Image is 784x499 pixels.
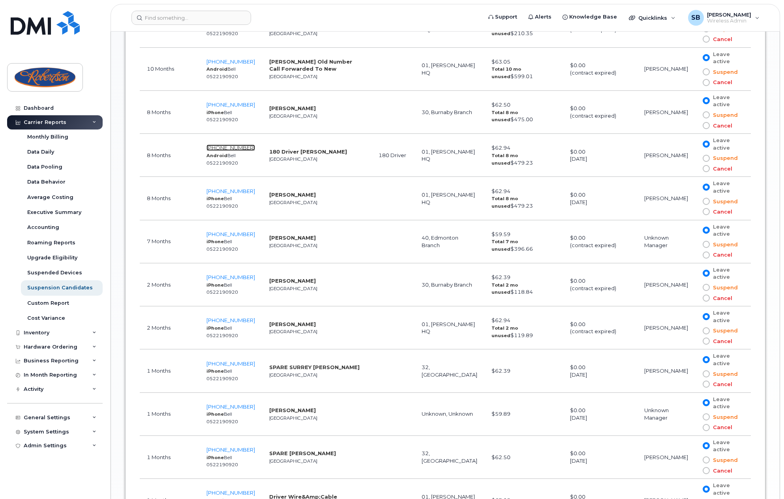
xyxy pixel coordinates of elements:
small: [GEOGRAPHIC_DATA] [269,156,317,162]
td: 40, Edmonton Branch [415,220,484,263]
strong: [PERSON_NAME] [269,105,316,111]
strong: iPhone [206,325,224,331]
td: $62.94 $119.89 [484,306,563,349]
td: 2 Months [140,306,199,349]
strong: [PERSON_NAME] [269,407,316,413]
td: 180 Driver [371,134,415,177]
span: Cancel [710,381,732,388]
span: Quicklinks [638,15,667,21]
strong: Android [206,66,227,72]
td: $59.59 $396.66 [484,220,563,263]
strong: iPhone [206,196,224,201]
small: Bell 0522190920 [206,110,238,123]
td: 1 Months [140,436,199,479]
td: [PERSON_NAME] [637,306,696,349]
strong: iPhone [206,411,224,417]
a: Knowledge Base [557,9,623,25]
div: Quicklinks [623,10,681,26]
td: Unknown, Unknown [415,393,484,436]
span: Leave active [710,94,741,108]
td: 2 Months [140,263,199,306]
td: [PERSON_NAME] [637,349,696,392]
small: Bell 0522190920 [206,325,238,338]
strong: Total 8 mo unused [491,110,518,123]
input: Find something... [131,11,251,25]
span: Suspend [710,68,738,76]
td: [PERSON_NAME] [637,91,696,134]
span: Suspend [710,154,738,162]
span: Alerts [535,13,551,21]
a: [PHONE_NUMBER] [206,188,255,194]
strong: Total 8 mo unused [491,196,518,209]
td: 01, [PERSON_NAME] HQ [415,306,484,349]
td: 30, Burnaby Branch [415,263,484,306]
strong: Total 10 mo unused [491,66,521,79]
td: $62.39 [484,349,563,392]
td: Unknown Manager [637,393,696,436]
strong: Android [206,153,227,158]
td: 1 Months [140,349,199,392]
small: Bell 0522190920 [206,239,238,252]
span: Leave active [710,51,741,65]
small: Bell 0522190920 [206,66,238,79]
strong: iPhone [206,239,224,244]
span: Cancel [710,251,732,259]
td: 32, [GEOGRAPHIC_DATA] [415,349,484,392]
span: (contract expired) [570,285,616,291]
small: Bell 0522190920 [206,196,238,209]
span: (contract expired) [570,69,616,76]
span: Cancel [710,208,732,216]
small: Bell 0522190920 [206,455,238,468]
span: [PHONE_NUMBER] [206,403,255,410]
span: Wireless Admin [707,18,751,24]
td: $0.00 [563,220,637,263]
span: Suspend [710,198,738,205]
span: Leave active [710,309,741,324]
strong: [PERSON_NAME] [269,278,316,284]
td: $62.50 [484,436,563,479]
span: Leave active [710,180,741,194]
strong: SPARE [PERSON_NAME] [269,450,336,456]
td: $59.89 [484,393,563,436]
span: Cancel [710,295,732,302]
span: Support [495,13,517,21]
strong: Total 2 mo unused [491,325,518,338]
a: Alerts [523,9,557,25]
small: [GEOGRAPHIC_DATA] [269,286,317,291]
span: (contract expired) [570,242,616,248]
span: Cancel [710,467,732,475]
div: [DATE] [570,199,630,206]
a: [PHONE_NUMBER] [206,360,255,367]
strong: [PERSON_NAME] [269,234,316,241]
a: [PHONE_NUMBER] [206,490,255,496]
small: Bell 0522190920 [206,23,238,36]
td: 10 Months [140,48,199,91]
td: $0.00 [563,306,637,349]
span: Leave active [710,223,741,238]
span: Cancel [710,338,732,345]
small: [GEOGRAPHIC_DATA] [269,458,317,464]
span: Suspend [710,370,738,378]
span: Suspend [710,413,738,421]
a: [PHONE_NUMBER] [206,58,255,65]
div: [DATE] [570,155,630,163]
small: Bell 0522190920 [206,282,238,295]
strong: iPhone [206,368,224,374]
td: $62.39 $118.84 [484,263,563,306]
span: [PHONE_NUMBER] [206,446,255,453]
span: Cancel [710,424,732,431]
small: [GEOGRAPHIC_DATA] [269,200,317,205]
span: [PHONE_NUMBER] [206,101,255,108]
span: Cancel [710,36,732,43]
span: (contract expired) [570,328,616,334]
td: Unknown Manager [637,220,696,263]
strong: iPhone [206,110,224,115]
span: Leave active [710,266,741,281]
td: 32, [GEOGRAPHIC_DATA] [415,436,484,479]
td: 1 Months [140,393,199,436]
a: [PHONE_NUMBER] [206,144,255,151]
td: $0.00 [563,436,637,479]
